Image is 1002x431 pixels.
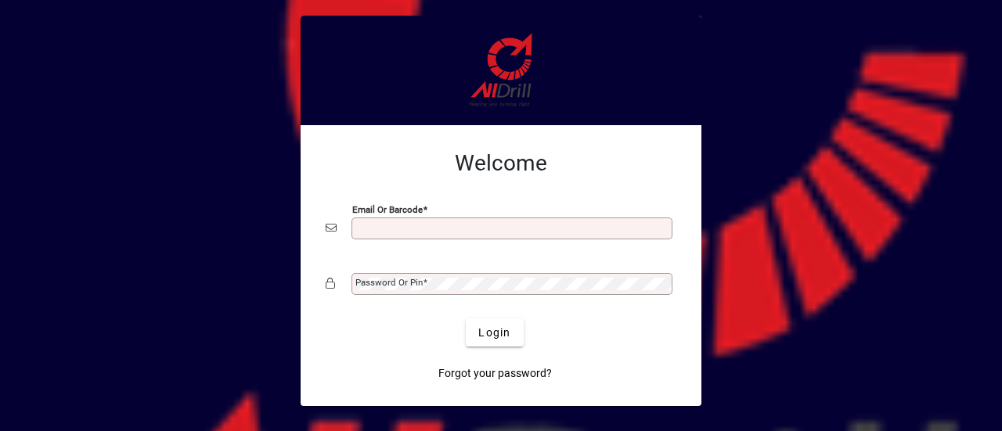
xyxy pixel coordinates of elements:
button: Login [466,318,523,347]
h2: Welcome [326,150,676,177]
mat-label: Email or Barcode [352,204,423,215]
mat-label: Password or Pin [355,277,423,288]
span: Login [478,325,510,341]
span: Forgot your password? [438,365,552,382]
a: Forgot your password? [432,359,558,387]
